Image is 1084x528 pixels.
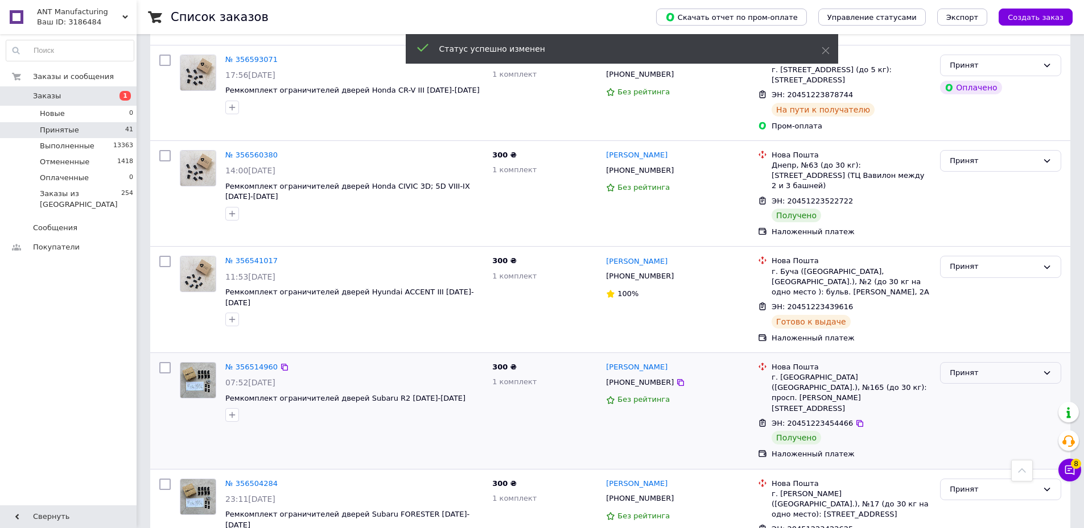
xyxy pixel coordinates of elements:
a: Фото товару [180,256,216,292]
div: Принят [950,484,1038,496]
div: Нова Пошта [772,256,931,266]
a: [PERSON_NAME] [606,150,667,161]
span: [PHONE_NUMBER] [606,166,674,174]
img: Фото товару [180,256,216,292]
span: Оплаченные [40,173,89,183]
span: 0 [129,109,133,119]
a: Фото товару [180,362,216,398]
div: Принят [950,155,1038,167]
span: Ремкомплект ограничителей дверей Honda CR-V III [DATE]-[DATE] [225,86,480,94]
div: Днепр, №63 (до 30 кг): [STREET_ADDRESS] (ТЦ Вавилон между 2 и 3 башней) [772,160,931,192]
span: ЭН: 20451223522722 [772,197,853,205]
span: 41 [125,125,133,135]
button: Чат с покупателем8 [1058,459,1081,481]
div: Нова Пошта [772,362,931,372]
span: [PHONE_NUMBER] [606,378,674,386]
span: 1 комплект [492,377,537,386]
span: Скачать отчет по пром-оплате [665,12,798,22]
div: г. [GEOGRAPHIC_DATA] ([GEOGRAPHIC_DATA].), №165 (до 30 кг): просп. [PERSON_NAME][STREET_ADDRESS] [772,372,931,414]
a: № 356514960 [225,363,278,371]
span: Принятые [40,125,79,135]
span: 1 комплект [492,70,537,78]
div: Оплачено [940,81,1001,94]
a: Фото товару [180,479,216,515]
a: Фото товару [180,150,216,186]
span: 13363 [113,141,133,151]
span: [PHONE_NUMBER] [606,272,674,280]
a: [PERSON_NAME] [606,362,667,373]
a: [PERSON_NAME] [606,479,667,489]
button: Экспорт [937,9,987,26]
a: № 356560380 [225,151,278,159]
span: 1 комплект [492,272,537,280]
span: 07:52[DATE] [225,378,275,387]
span: ЭН: 20451223439616 [772,302,853,311]
span: 17:56[DATE] [225,70,275,80]
span: ЭН: 20451223878744 [772,90,853,99]
div: Статус успешно изменен [439,43,793,55]
span: Заказы из [GEOGRAPHIC_DATA] [40,189,121,209]
span: 11:53[DATE] [225,272,275,281]
span: 1 комплект [492,494,537,502]
span: 300 ₴ [492,151,517,159]
span: 300 ₴ [492,363,517,371]
span: 14:00[DATE] [225,166,275,175]
a: [PERSON_NAME] [606,256,667,267]
span: Создать заказ [1008,13,1064,22]
a: № 356593071 [225,55,278,64]
a: Фото товару [180,55,216,91]
span: ANT Manufacturing [37,7,122,17]
a: № 356541017 [225,256,278,265]
a: № 356504284 [225,479,278,488]
div: Получено [772,209,821,222]
span: Экспорт [946,13,978,22]
span: 300 ₴ [492,479,517,488]
span: Заказы и сообщения [33,72,114,82]
span: 300 ₴ [492,256,517,265]
div: На пути к получателю [772,103,875,117]
span: Заказы [33,91,61,101]
a: Ремкомплект ограничителей дверей Subaru R2 [DATE]-[DATE] [225,394,465,402]
span: Управление статусами [827,13,917,22]
span: ЭН: 20451223454466 [772,419,853,427]
div: Принят [950,60,1038,72]
div: Принят [950,261,1038,273]
span: 0 [129,173,133,183]
div: Нова Пошта [772,55,931,65]
div: Получено [772,431,821,444]
div: Наложенный платеж [772,449,931,459]
span: Выполненные [40,141,94,151]
a: Создать заказ [987,13,1073,21]
span: Без рейтинга [617,395,670,404]
a: Ремкомплект ограничителей дверей Hyundai ACCENT III [DATE]-[DATE] [225,288,474,307]
div: Пром-оплата [772,121,931,131]
span: 23:11[DATE] [225,494,275,504]
div: Наложенный платеж [772,333,931,343]
img: Фото товару [180,479,216,514]
span: 8 [1071,459,1081,469]
span: 1 комплект [492,165,537,174]
button: Создать заказ [999,9,1073,26]
span: 1418 [117,157,133,167]
div: г. Буча ([GEOGRAPHIC_DATA], [GEOGRAPHIC_DATA].), №2 (до 30 кг на одно место ): бульв. [PERSON_NAM... [772,267,931,298]
img: Фото товару [180,363,216,398]
div: г. [PERSON_NAME] ([GEOGRAPHIC_DATA].), №17 (до 30 кг на одно место): [STREET_ADDRESS] [772,489,931,520]
div: Ваш ID: 3186484 [37,17,137,27]
span: Отмененные [40,157,89,167]
span: Без рейтинга [617,512,670,520]
div: Наложенный платеж [772,227,931,237]
div: Готово к выдаче [772,315,850,329]
div: Принят [950,367,1038,379]
span: [PHONE_NUMBER] [606,494,674,502]
img: Фото товару [180,55,216,90]
img: Фото товару [180,151,216,186]
span: Без рейтинга [617,88,670,96]
span: Покупатели [33,242,80,252]
a: Ремкомплект ограничителей дверей Honda CIVIC 3D; 5D VIII-IX [DATE]-[DATE] [225,182,470,201]
div: г. [STREET_ADDRESS] (до 5 кг): [STREET_ADDRESS] [772,65,931,85]
span: Без рейтинга [617,183,670,192]
div: Нова Пошта [772,479,931,489]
